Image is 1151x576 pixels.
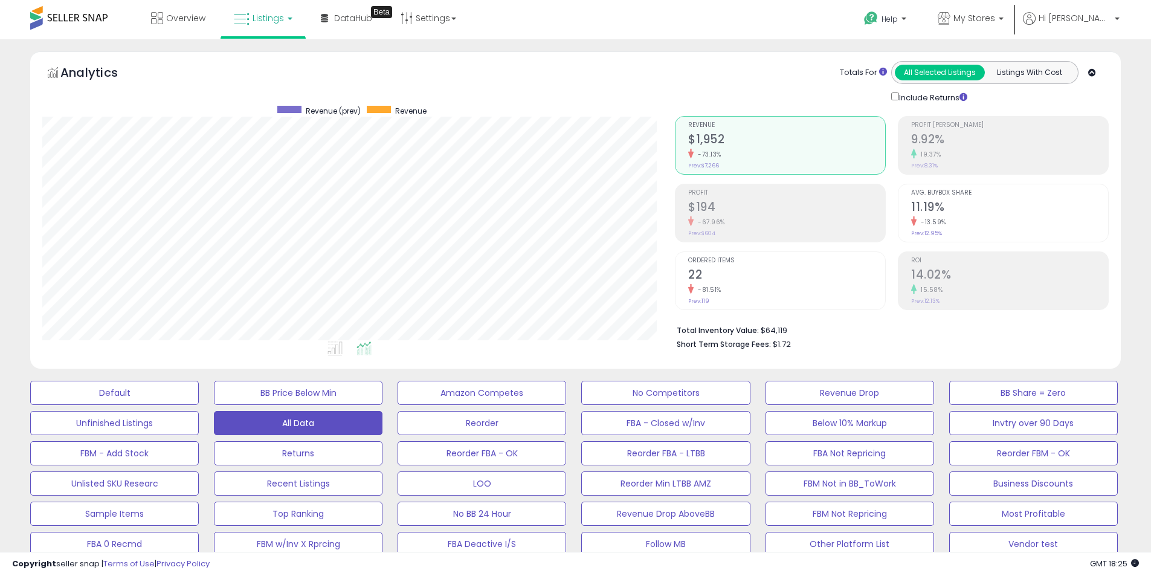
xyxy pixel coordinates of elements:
button: Top Ranking [214,502,382,526]
button: Vendor test [949,532,1118,556]
a: Help [854,2,918,39]
span: Ordered Items [688,257,885,264]
button: Below 10% Markup [766,411,934,435]
button: Follow MB [581,532,750,556]
span: Revenue [395,106,427,116]
button: No Competitors [581,381,750,405]
button: FBM Not Repricing [766,502,934,526]
span: Help [882,14,898,24]
span: Overview [166,12,205,24]
small: 19.37% [917,150,941,159]
button: Amazon Competes [398,381,566,405]
button: FBA 0 Recmd [30,532,199,556]
span: Profit [688,190,885,196]
button: Sample Items [30,502,199,526]
span: ROI [911,257,1108,264]
button: LOO [398,471,566,496]
button: FBM Not in BB_ToWork [766,471,934,496]
button: All Selected Listings [895,65,985,80]
div: seller snap | | [12,558,210,570]
button: Revenue Drop [766,381,934,405]
button: Reorder Min LTBB AMZ [581,471,750,496]
button: FBA - Closed w/Inv [581,411,750,435]
small: -73.13% [694,150,721,159]
small: -13.59% [917,218,946,227]
a: Privacy Policy [156,558,210,569]
button: Reorder [398,411,566,435]
span: DataHub [334,12,372,24]
small: -67.96% [694,218,725,227]
button: Reorder FBM - OK [949,441,1118,465]
button: FBM - Add Stock [30,441,199,465]
button: Business Discounts [949,471,1118,496]
button: Revenue Drop AboveBB [581,502,750,526]
h2: 14.02% [911,268,1108,284]
span: $1.72 [773,338,791,350]
h5: Analytics [60,64,141,84]
div: Tooltip anchor [371,6,392,18]
button: Reorder FBA - LTBB [581,441,750,465]
button: Listings With Cost [984,65,1074,80]
small: Prev: $7,266 [688,162,719,169]
b: Total Inventory Value: [677,325,759,335]
button: Unfinished Listings [30,411,199,435]
h2: $1,952 [688,132,885,149]
h2: $194 [688,200,885,216]
small: -81.51% [694,285,721,294]
span: Revenue [688,122,885,129]
li: $64,119 [677,322,1100,337]
a: Hi [PERSON_NAME] [1023,12,1120,39]
span: Listings [253,12,284,24]
small: Prev: $604 [688,230,715,237]
button: Other Platform List [766,532,934,556]
b: Short Term Storage Fees: [677,339,771,349]
button: No BB 24 Hour [398,502,566,526]
small: Prev: 119 [688,297,709,305]
small: Prev: 8.31% [911,162,938,169]
button: BB Share = Zero [949,381,1118,405]
span: 2025-09-17 18:25 GMT [1090,558,1139,569]
button: Most Profitable [949,502,1118,526]
h2: 11.19% [911,200,1108,216]
h2: 22 [688,268,885,284]
button: All Data [214,411,382,435]
small: Prev: 12.95% [911,230,942,237]
button: Default [30,381,199,405]
a: Terms of Use [103,558,155,569]
small: 15.58% [917,285,943,294]
button: Recent Listings [214,471,382,496]
span: Profit [PERSON_NAME] [911,122,1108,129]
button: Unlisted SKU Researc [30,471,199,496]
button: FBA Deactive I/S [398,532,566,556]
i: Get Help [863,11,879,26]
button: Returns [214,441,382,465]
span: Hi [PERSON_NAME] [1039,12,1111,24]
div: Totals For [840,67,887,79]
h2: 9.92% [911,132,1108,149]
button: Invtry over 90 Days [949,411,1118,435]
div: Include Returns [882,90,982,104]
span: Avg. Buybox Share [911,190,1108,196]
small: Prev: 12.13% [911,297,940,305]
button: Reorder FBA - OK [398,441,566,465]
button: FBA Not Repricing [766,441,934,465]
strong: Copyright [12,558,56,569]
span: Revenue (prev) [306,106,361,116]
button: BB Price Below Min [214,381,382,405]
button: FBM w/Inv X Rprcing [214,532,382,556]
span: My Stores [953,12,995,24]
